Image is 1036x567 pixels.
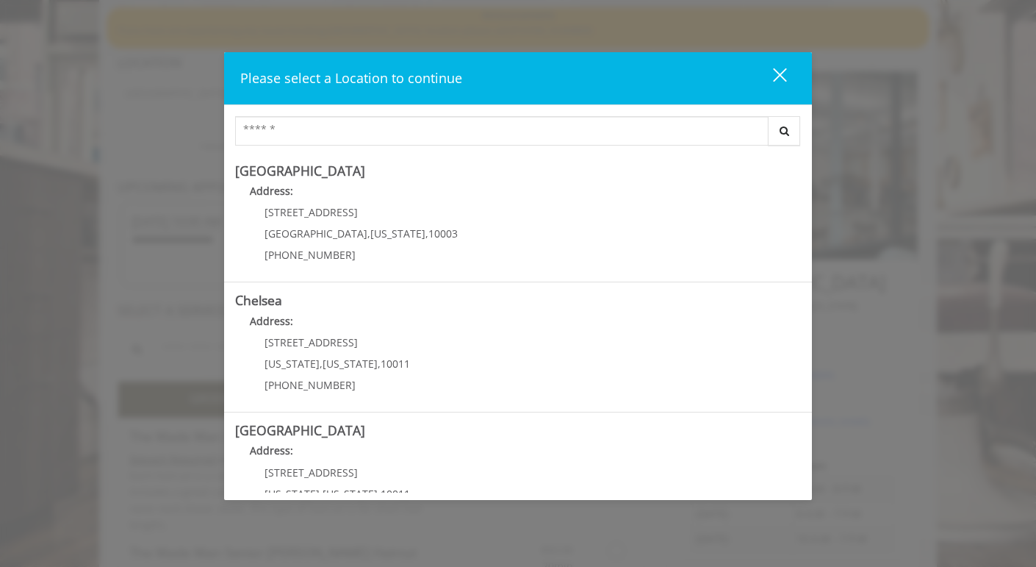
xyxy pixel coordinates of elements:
span: [US_STATE] [265,357,320,371]
span: [PHONE_NUMBER] [265,248,356,262]
div: close dialog [756,67,785,89]
span: 10011 [381,357,410,371]
span: , [320,357,323,371]
span: 10003 [428,227,458,240]
span: [STREET_ADDRESS] [265,335,358,349]
b: Chelsea [235,291,282,309]
span: , [378,487,381,501]
span: , [320,487,323,501]
b: [GEOGRAPHIC_DATA] [235,162,365,179]
span: [STREET_ADDRESS] [265,466,358,479]
div: Center Select [235,116,801,153]
span: [PHONE_NUMBER] [265,378,356,392]
span: 10011 [381,487,410,501]
span: [US_STATE] [370,227,425,240]
i: Search button [776,126,793,136]
input: Search Center [235,116,769,146]
b: Address: [250,314,293,328]
span: Please select a Location to continue [240,69,462,87]
span: [US_STATE] [323,487,378,501]
span: , [367,227,370,240]
b: Address: [250,443,293,457]
span: [GEOGRAPHIC_DATA] [265,227,367,240]
span: , [378,357,381,371]
span: [US_STATE] [323,357,378,371]
b: [GEOGRAPHIC_DATA] [235,421,365,439]
b: Address: [250,184,293,198]
span: [US_STATE] [265,487,320,501]
button: close dialog [746,63,796,93]
span: , [425,227,428,240]
span: [STREET_ADDRESS] [265,205,358,219]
